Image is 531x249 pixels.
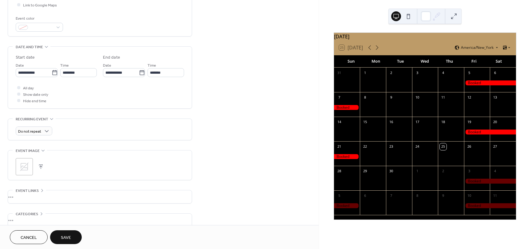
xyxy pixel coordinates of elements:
[388,193,395,199] div: 7
[21,235,37,241] span: Cancel
[462,55,486,68] div: Fri
[414,119,421,126] div: 17
[336,143,343,150] div: 21
[16,44,43,50] span: Date and time
[362,119,368,126] div: 15
[414,143,421,150] div: 24
[16,15,62,22] div: Event color
[492,94,498,101] div: 13
[336,119,343,126] div: 14
[103,62,111,69] span: Date
[50,230,82,244] button: Save
[388,55,413,68] div: Tue
[339,55,364,68] div: Sun
[23,91,48,98] span: Show date only
[440,119,446,126] div: 18
[334,33,516,40] div: [DATE]
[466,70,473,76] div: 5
[466,193,473,199] div: 10
[440,70,446,76] div: 4
[440,143,446,150] div: 25
[492,119,498,126] div: 20
[362,70,368,76] div: 1
[16,54,35,61] div: Start date
[437,55,462,68] div: Thu
[23,98,46,104] span: Hide end time
[362,193,368,199] div: 6
[16,211,38,217] span: Categories
[414,193,421,199] div: 8
[60,62,69,69] span: Time
[388,94,395,101] div: 9
[16,62,24,69] span: Date
[414,94,421,101] div: 10
[414,70,421,76] div: 3
[388,143,395,150] div: 23
[103,54,120,61] div: End date
[492,193,498,199] div: 11
[8,214,192,227] div: •••
[364,55,388,68] div: Mon
[336,193,343,199] div: 5
[464,130,516,135] div: Booked
[336,70,343,76] div: 31
[147,62,156,69] span: Time
[464,179,516,184] div: Booked
[362,143,368,150] div: 22
[466,94,473,101] div: 12
[362,168,368,175] div: 29
[461,46,494,49] span: America/New_York
[8,190,192,203] div: •••
[492,70,498,76] div: 6
[16,116,48,123] span: Recurring event
[18,128,41,135] span: Do not repeat
[10,230,48,244] button: Cancel
[336,168,343,175] div: 28
[61,235,71,241] span: Save
[492,168,498,175] div: 4
[413,55,437,68] div: Wed
[388,70,395,76] div: 2
[464,203,516,208] div: Booked
[466,119,473,126] div: 19
[492,143,498,150] div: 27
[16,148,40,154] span: Event image
[388,119,395,126] div: 16
[334,105,360,110] div: Booked
[414,168,421,175] div: 1
[466,168,473,175] div: 3
[334,203,360,208] div: Booked
[388,168,395,175] div: 30
[440,168,446,175] div: 2
[336,94,343,101] div: 7
[23,85,34,91] span: All day
[464,80,516,86] div: Booked
[362,94,368,101] div: 8
[16,188,39,194] span: Event links
[486,55,511,68] div: Sat
[440,193,446,199] div: 9
[23,2,57,9] span: Link to Google Maps
[16,158,33,175] div: ;
[466,143,473,150] div: 26
[334,154,360,159] div: Booked
[440,94,446,101] div: 11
